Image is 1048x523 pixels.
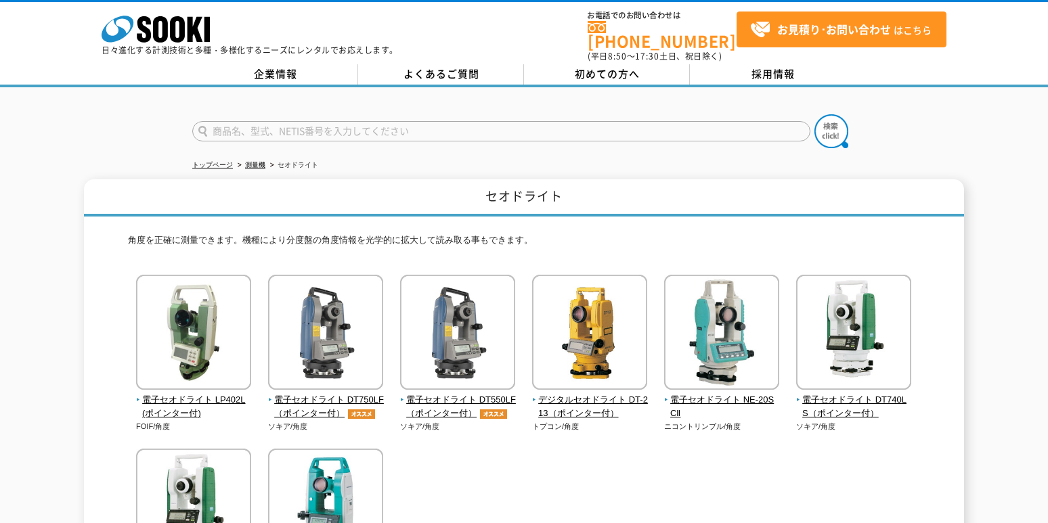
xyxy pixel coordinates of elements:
p: ソキア/角度 [268,421,384,432]
a: 企業情報 [192,64,358,85]
span: 電子セオドライト LP402L(ポインター付) [136,393,252,422]
p: 日々進化する計測技術と多種・多様化するニーズにレンタルでお応えします。 [102,46,398,54]
span: (平日 ～ 土日、祝日除く) [588,50,722,62]
a: 電子セオドライト NE-20SCⅡ [664,380,780,421]
a: 電子セオドライト DT740LS（ポインター付） [796,380,912,421]
span: 電子セオドライト NE-20SCⅡ [664,393,780,422]
img: btn_search.png [814,114,848,148]
input: 商品名、型式、NETIS番号を入力してください [192,121,810,141]
span: デジタルセオドライト DT-213（ポインター付） [532,393,648,422]
a: 初めての方へ [524,64,690,85]
a: 電子セオドライト DT550LF（ポインター付）オススメ [400,380,516,421]
strong: お見積り･お問い合わせ [777,21,891,37]
a: トップページ [192,161,233,168]
img: オススメ [345,409,378,419]
li: セオドライト [267,158,318,173]
span: お電話でのお問い合わせは [588,12,737,20]
span: 電子セオドライト DT750LF（ポインター付） [268,393,384,422]
a: お見積り･お問い合わせはこちら [737,12,946,47]
span: 電子セオドライト DT550LF（ポインター付） [400,393,516,422]
a: [PHONE_NUMBER] [588,21,737,49]
img: 電子セオドライト DT550LF（ポインター付） [400,275,515,393]
p: ソキア/角度 [796,421,912,432]
img: 電子セオドライト LP402L(ポインター付) [136,275,251,393]
img: 電子セオドライト NE-20SCⅡ [664,275,779,393]
a: よくあるご質問 [358,64,524,85]
p: ソキア/角度 [400,421,516,432]
span: 17:30 [635,50,659,62]
img: デジタルセオドライト DT-213（ポインター付） [532,275,647,393]
p: 角度を正確に測量できます。機種により分度盤の角度情報を光学的に拡大して読み取る事もできます。 [128,233,920,254]
a: 測量機 [245,161,265,168]
h1: セオドライト [84,179,964,217]
img: 電子セオドライト DT740LS（ポインター付） [796,275,911,393]
p: ニコントリンブル/角度 [664,421,780,432]
a: 電子セオドライト LP402L(ポインター付) [136,380,252,421]
span: はこちら [750,20,932,40]
img: オススメ [477,409,510,419]
img: 電子セオドライト DT750LF（ポインター付） [268,275,383,393]
span: 初めての方へ [575,66,640,81]
p: トプコン/角度 [532,421,648,432]
p: FOIF/角度 [136,421,252,432]
a: 電子セオドライト DT750LF（ポインター付）オススメ [268,380,384,421]
span: 電子セオドライト DT740LS（ポインター付） [796,393,912,422]
a: 採用情報 [690,64,856,85]
span: 8:50 [608,50,627,62]
a: デジタルセオドライト DT-213（ポインター付） [532,380,648,421]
